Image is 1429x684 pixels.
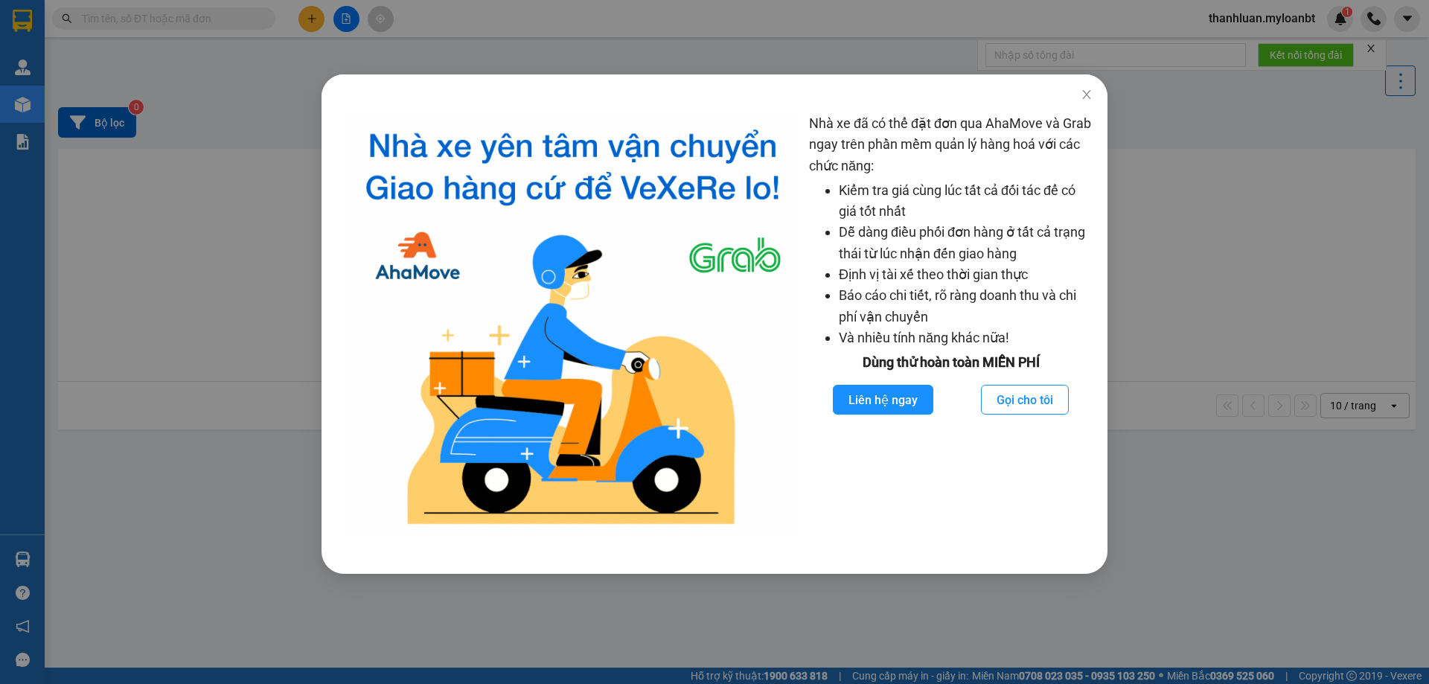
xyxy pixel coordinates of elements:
li: Kiểm tra giá cùng lúc tất cả đối tác để có giá tốt nhất [839,180,1093,223]
div: Nhà xe đã có thể đặt đơn qua AhaMove và Grab ngay trên phần mềm quản lý hàng hoá với các chức năng: [809,113,1093,537]
li: Báo cáo chi tiết, rõ ràng doanh thu và chi phí vận chuyển [839,285,1093,327]
li: Dễ dàng điều phối đơn hàng ở tất cả trạng thái từ lúc nhận đến giao hàng [839,222,1093,264]
button: Liên hệ ngay [833,385,933,415]
li: Định vị tài xế theo thời gian thực [839,264,1093,285]
div: Dùng thử hoàn toàn MIỄN PHÍ [809,352,1093,373]
span: Liên hệ ngay [848,391,918,409]
img: logo [348,113,797,537]
span: Gọi cho tôi [997,391,1053,409]
button: Close [1066,74,1107,116]
button: Gọi cho tôi [981,385,1069,415]
span: close [1081,89,1093,100]
li: Và nhiều tính năng khác nữa! [839,327,1093,348]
